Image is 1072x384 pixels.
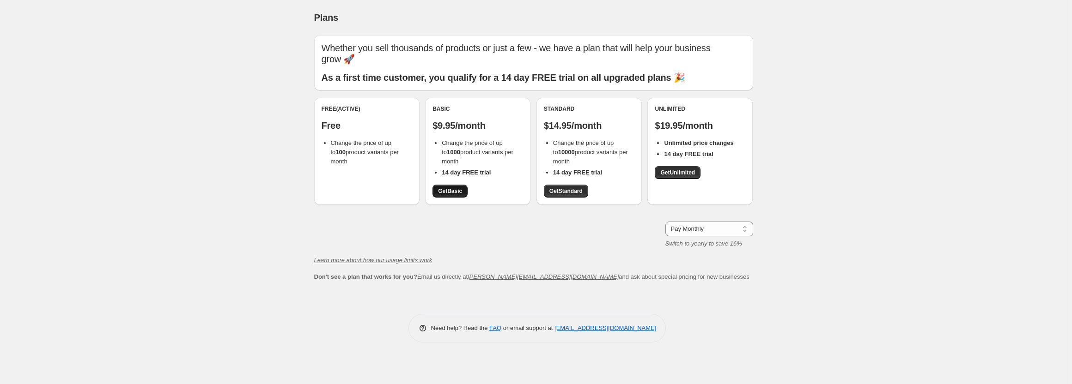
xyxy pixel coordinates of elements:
p: $9.95/month [432,120,523,131]
span: Need help? Read the [431,324,490,331]
b: Don't see a plan that works for you? [314,273,417,280]
span: or email support at [501,324,554,331]
p: $14.95/month [544,120,634,131]
span: Email us directly at and ask about special pricing for new businesses [314,273,749,280]
div: Standard [544,105,634,113]
a: [EMAIL_ADDRESS][DOMAIN_NAME] [554,324,656,331]
a: [PERSON_NAME][EMAIL_ADDRESS][DOMAIN_NAME] [468,273,619,280]
b: 14 day FREE trial [664,150,713,157]
a: GetUnlimited [655,166,700,179]
b: 1000 [447,149,460,156]
p: $19.95/month [655,120,745,131]
span: Get Standard [549,187,583,195]
b: 14 day FREE trial [553,169,602,176]
a: Learn more about how our usage limits work [314,257,432,264]
span: Change the price of up to product variants per month [442,139,513,165]
div: Unlimited [655,105,745,113]
span: Plans [314,12,338,23]
b: 100 [335,149,346,156]
div: Free (Active) [322,105,412,113]
b: As a first time customer, you qualify for a 14 day FREE trial on all upgraded plans 🎉 [322,72,685,83]
b: 10000 [558,149,575,156]
p: Free [322,120,412,131]
span: Get Unlimited [660,169,695,176]
i: Switch to yearly to save 16% [665,240,742,247]
a: GetStandard [544,185,588,198]
b: Unlimited price changes [664,139,733,146]
p: Whether you sell thousands of products or just a few - we have a plan that will help your busines... [322,42,746,65]
span: Change the price of up to product variants per month [331,139,399,165]
a: GetBasic [432,185,468,198]
div: Basic [432,105,523,113]
a: FAQ [489,324,501,331]
span: Get Basic [438,187,462,195]
b: 14 day FREE trial [442,169,491,176]
span: Change the price of up to product variants per month [553,139,628,165]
